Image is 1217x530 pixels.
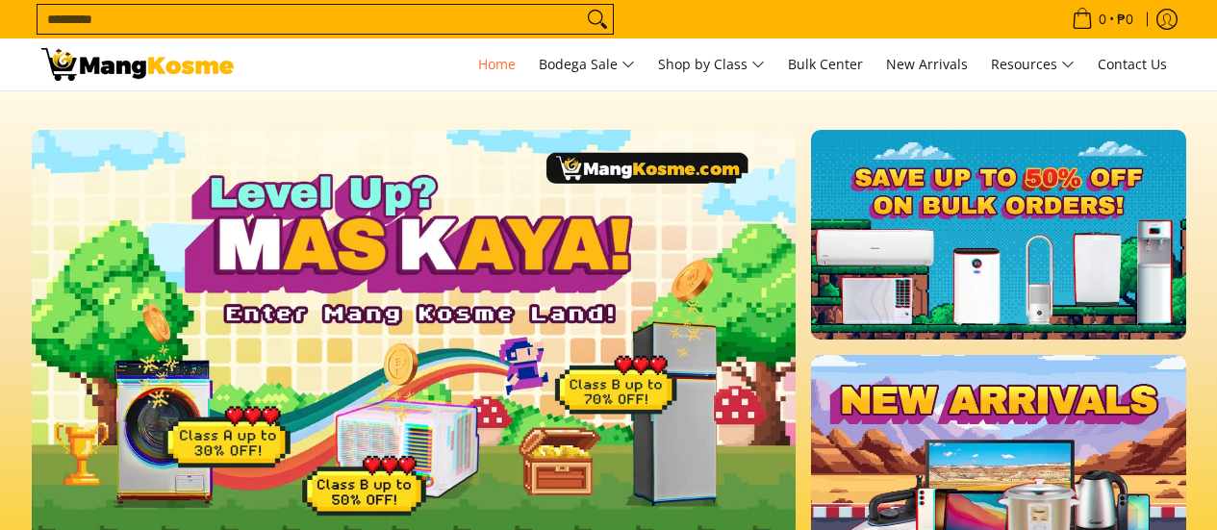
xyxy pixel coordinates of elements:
a: Home [469,38,525,90]
a: Shop by Class [648,38,774,90]
span: Bodega Sale [539,53,635,77]
span: Contact Us [1098,55,1167,73]
span: ₱0 [1114,13,1136,26]
span: Bulk Center [788,55,863,73]
span: Home [478,55,516,73]
button: Search [582,5,613,34]
a: Bodega Sale [529,38,645,90]
img: Mang Kosme: Your Home Appliances Warehouse Sale Partner! [41,48,234,81]
span: • [1066,9,1139,30]
a: Resources [981,38,1084,90]
span: Shop by Class [658,53,765,77]
span: New Arrivals [886,55,968,73]
a: New Arrivals [876,38,977,90]
span: 0 [1096,13,1109,26]
span: Resources [991,53,1075,77]
nav: Main Menu [253,38,1177,90]
a: Contact Us [1088,38,1177,90]
a: Bulk Center [778,38,873,90]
